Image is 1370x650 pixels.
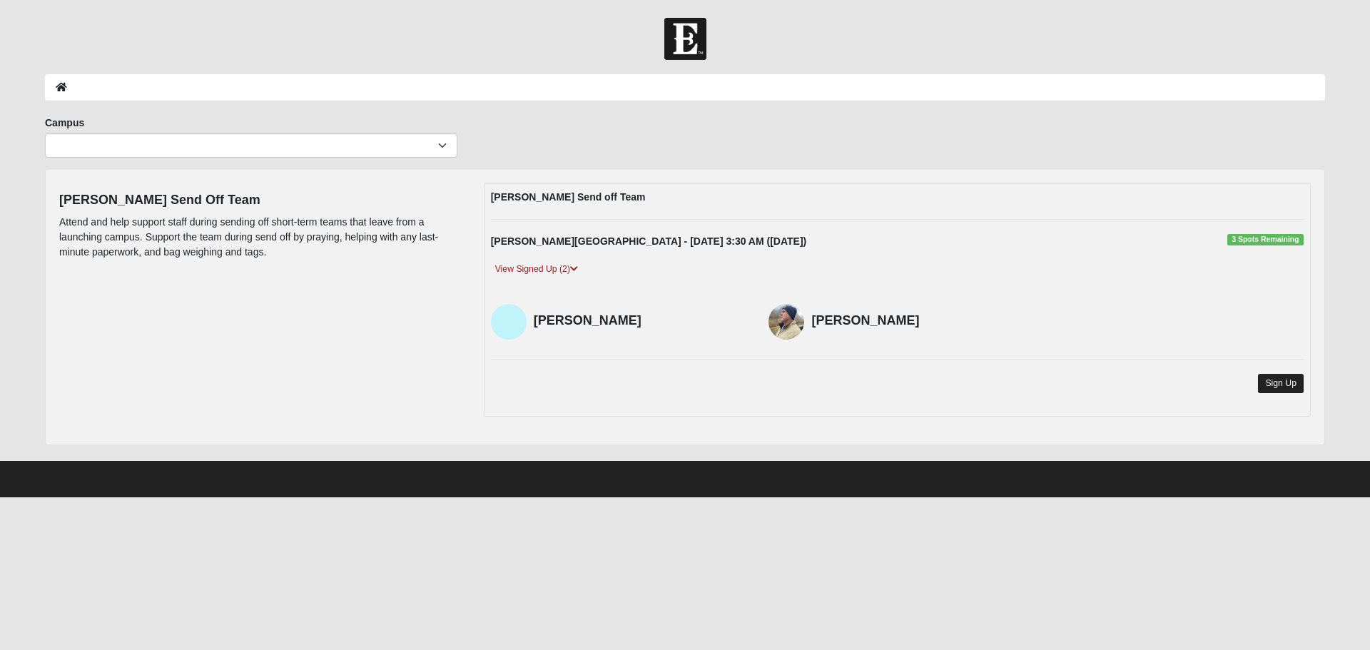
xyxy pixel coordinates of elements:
a: Sign Up [1258,374,1304,393]
p: Attend and help support staff during sending off short-term teams that leave from a launching cam... [59,215,462,260]
h4: [PERSON_NAME] [534,313,748,329]
strong: [PERSON_NAME] Send off Team [491,191,646,203]
span: 3 Spots Remaining [1227,234,1304,245]
a: View Signed Up (2) [491,262,582,277]
h4: [PERSON_NAME] [811,313,1025,329]
h4: [PERSON_NAME] Send Off Team [59,193,462,208]
img: Doug Neve [491,304,527,340]
strong: [PERSON_NAME][GEOGRAPHIC_DATA] - [DATE] 3:30 AM ([DATE]) [491,235,807,247]
label: Campus [45,116,84,130]
img: Church of Eleven22 Logo [664,18,706,60]
img: David Carley [768,304,804,340]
